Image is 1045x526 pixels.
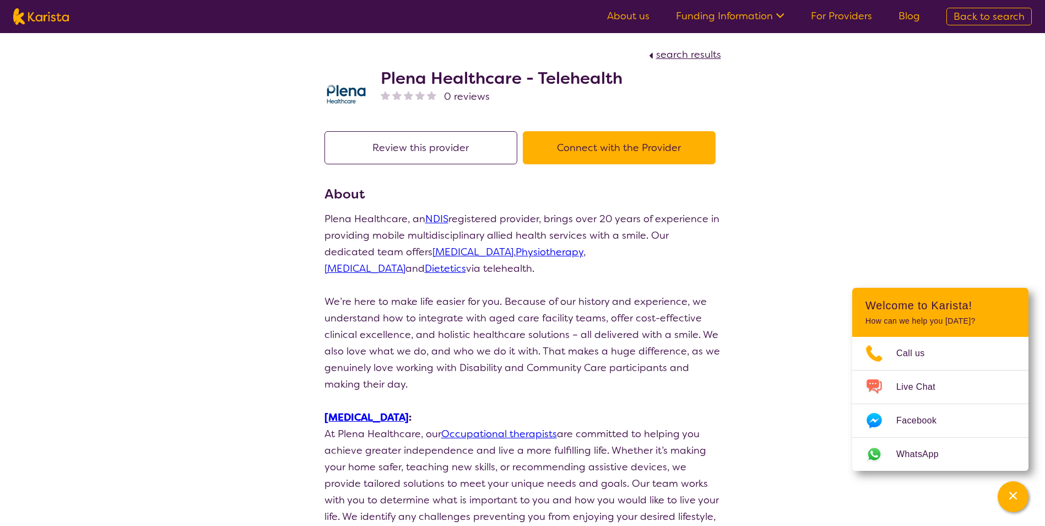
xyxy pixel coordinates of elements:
[852,288,1028,471] div: Channel Menu
[852,438,1028,471] a: Web link opens in a new tab.
[998,481,1028,512] button: Channel Menu
[324,141,523,154] a: Review this provider
[381,90,390,100] img: nonereviewstar
[444,88,490,105] span: 0 reviews
[324,211,721,277] p: Plena Healthcare, an registered provider, brings over 20 years of experience in providing mobile ...
[324,411,411,424] strong: :
[324,184,721,204] h3: About
[676,9,784,23] a: Funding Information
[415,90,425,100] img: nonereviewstar
[656,48,721,61] span: search results
[404,90,413,100] img: nonereviewstar
[865,299,1015,312] h2: Welcome to Karista!
[324,71,369,115] img: qwv9egg5taowukv2xnze.png
[381,68,622,88] h2: Plena Healthcare - Telehealth
[392,90,402,100] img: nonereviewstar
[954,10,1025,23] span: Back to search
[13,8,69,25] img: Karista logo
[425,212,448,226] a: NDIS
[896,345,938,362] span: Call us
[852,337,1028,471] ul: Choose channel
[427,90,436,100] img: nonereviewstar
[425,262,466,275] a: Dietetics
[607,9,649,23] a: About us
[324,293,721,393] p: We’re here to make life easier for you. Because of our history and experience, we understand how ...
[646,48,721,61] a: search results
[324,262,405,275] a: [MEDICAL_DATA]
[516,245,583,259] a: Physiotherapy
[441,427,557,441] a: Occupational therapists
[324,131,517,164] button: Review this provider
[523,131,716,164] button: Connect with the Provider
[898,9,920,23] a: Blog
[865,316,1015,326] p: How can we help you [DATE]?
[946,8,1032,25] a: Back to search
[523,141,721,154] a: Connect with the Provider
[896,446,952,463] span: WhatsApp
[896,379,949,395] span: Live Chat
[324,411,409,424] a: [MEDICAL_DATA]
[896,412,950,429] span: Facebook
[432,245,513,259] a: [MEDICAL_DATA]
[811,9,872,23] a: For Providers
